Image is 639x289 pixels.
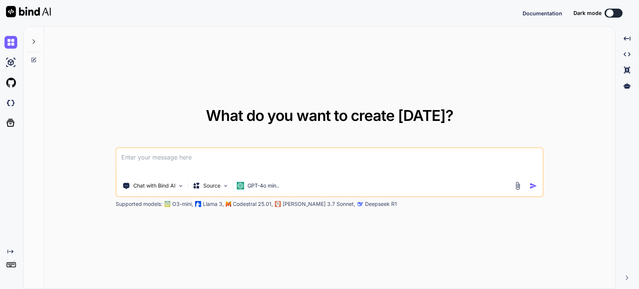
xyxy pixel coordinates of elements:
[365,200,397,208] p: Deepseek R1
[573,9,602,17] span: Dark mode
[233,200,273,208] p: Codestral 25.01,
[6,6,51,17] img: Bind AI
[4,36,17,49] img: chat
[529,182,537,190] img: icon
[357,201,363,207] img: claude
[178,183,184,189] img: Pick Tools
[165,201,171,207] img: GPT-4
[283,200,355,208] p: [PERSON_NAME] 3.7 Sonnet,
[275,201,281,207] img: claude
[203,182,220,189] p: Source
[116,200,162,208] p: Supported models:
[4,56,17,69] img: ai-studio
[226,201,231,207] img: Mistral-AI
[523,10,562,16] span: Documentation
[513,182,522,190] img: attachment
[4,76,17,89] img: githubLight
[195,201,201,207] img: Llama2
[4,97,17,109] img: darkCloudIdeIcon
[206,106,453,125] span: What do you want to create [DATE]?
[223,183,229,189] img: Pick Models
[523,9,562,17] button: Documentation
[237,182,244,189] img: GPT-4o mini
[203,200,224,208] p: Llama 3,
[133,182,176,189] p: Chat with Bind AI
[247,182,279,189] p: GPT-4o min..
[172,200,193,208] p: O3-mini,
